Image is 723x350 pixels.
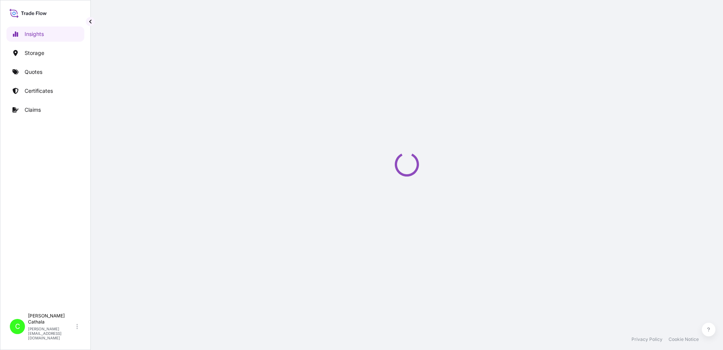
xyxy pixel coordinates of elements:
a: Quotes [6,64,84,80]
a: Claims [6,102,84,117]
p: Certificates [25,87,53,95]
a: Privacy Policy [631,336,662,342]
p: Quotes [25,68,42,76]
p: Storage [25,49,44,57]
p: Insights [25,30,44,38]
span: C [15,323,20,330]
p: [PERSON_NAME] Cathala [28,313,75,325]
a: Cookie Notice [669,336,699,342]
a: Storage [6,45,84,61]
p: [PERSON_NAME][EMAIL_ADDRESS][DOMAIN_NAME] [28,327,75,340]
a: Insights [6,27,84,42]
a: Certificates [6,83,84,98]
p: Claims [25,106,41,114]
